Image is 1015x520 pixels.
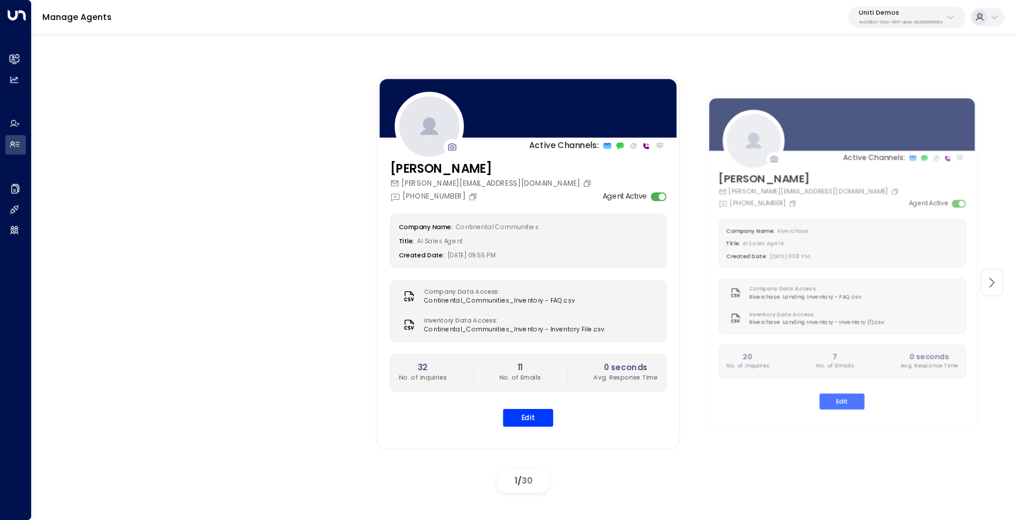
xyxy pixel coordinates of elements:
label: Created Date: [726,253,767,260]
div: / [497,469,550,493]
h3: [PERSON_NAME] [390,160,594,179]
label: Inventory Data Access: [424,316,599,325]
p: No. of Emails [816,363,853,371]
button: Copy [788,200,798,208]
h2: 7 [816,351,853,362]
button: Copy [890,188,900,196]
label: Company Data Access: [749,286,857,294]
div: [PERSON_NAME][EMAIL_ADDRESS][DOMAIN_NAME] [718,187,901,197]
span: Riverchase Landing Inventory - Inventory (1).csv [749,318,884,327]
h2: 0 seconds [593,362,657,374]
span: Continental_Communities_Inventory - FAQ.csv [424,297,575,306]
p: No. of Emails [499,374,541,383]
label: Agent Active [909,199,949,209]
label: Company Data Access: [424,288,570,297]
span: [DATE] 09:55 PM [448,251,496,260]
h3: [PERSON_NAME] [718,171,901,187]
button: Uniti Demos4c025b01-9fa0-46ff-ab3a-a620b886896e [848,6,966,28]
p: Avg. Response Time [900,363,958,371]
p: Active Channels: [529,140,599,153]
div: [PERSON_NAME][EMAIL_ADDRESS][DOMAIN_NAME] [390,179,594,189]
label: Title: [399,237,415,246]
label: Agent Active [603,192,647,202]
span: Continental_Communities_Inventory - Inventory File.csv [424,326,604,334]
button: Copy [468,192,479,201]
h2: 11 [499,362,541,374]
span: Riverchase Landing Inventory - FAQ.csv [749,294,861,302]
label: Created Date: [399,251,445,260]
span: 30 [522,475,533,487]
span: AI Sales Agent [417,237,463,246]
h2: 0 seconds [900,351,958,362]
span: Continental Communities [456,223,539,232]
span: AI Sales Agent [742,240,784,248]
label: Company Name: [399,223,453,232]
p: No. of Inquiries [726,363,769,371]
h2: 20 [726,351,769,362]
p: Avg. Response Time [593,374,657,383]
button: Copy [583,179,594,188]
label: Company Name: [726,227,774,235]
label: Inventory Data Access: [749,311,880,319]
a: Manage Agents [42,11,112,23]
button: Edit [819,394,865,410]
label: Title: [726,240,740,248]
button: Edit [503,410,553,427]
p: 4c025b01-9fa0-46ff-ab3a-a620b886896e [859,20,943,25]
div: [PHONE_NUMBER] [390,192,479,202]
span: 1 [515,475,517,487]
p: Uniti Demos [859,9,943,16]
span: [DATE] 11:38 PM [769,253,809,260]
p: No. of Inquiries [399,374,447,383]
h2: 32 [399,362,447,374]
p: Active Channels: [843,153,905,164]
div: [PHONE_NUMBER] [718,199,798,209]
span: Riverchase [777,227,809,235]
